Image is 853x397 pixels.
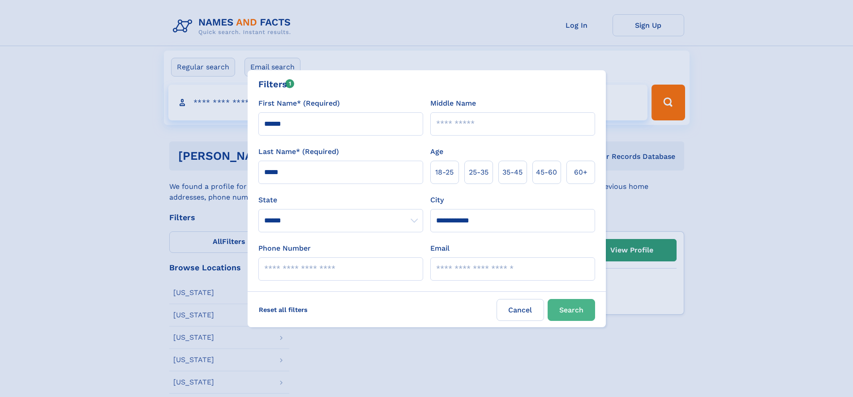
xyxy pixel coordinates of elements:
[430,146,443,157] label: Age
[548,299,595,321] button: Search
[469,167,489,178] span: 25‑35
[430,98,476,109] label: Middle Name
[253,299,313,320] label: Reset all filters
[258,195,423,205] label: State
[258,77,295,91] div: Filters
[258,146,339,157] label: Last Name* (Required)
[430,243,450,254] label: Email
[536,167,557,178] span: 45‑60
[435,167,454,178] span: 18‑25
[258,243,311,254] label: Phone Number
[430,195,444,205] label: City
[502,167,523,178] span: 35‑45
[258,98,340,109] label: First Name* (Required)
[497,299,544,321] label: Cancel
[574,167,587,178] span: 60+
